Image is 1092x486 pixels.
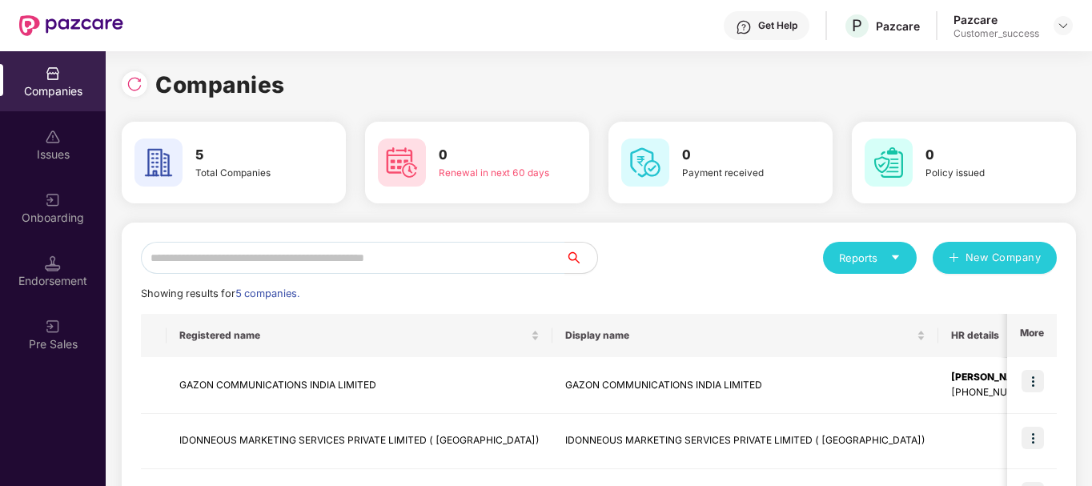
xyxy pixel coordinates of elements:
img: svg+xml;base64,PHN2ZyB3aWR0aD0iMjAiIGhlaWdodD0iMjAiIHZpZXdCb3g9IjAgMCAyMCAyMCIgZmlsbD0ibm9uZSIgeG... [45,192,61,208]
img: icon [1022,370,1044,392]
img: svg+xml;base64,PHN2ZyBpZD0iSGVscC0zMngzMiIgeG1sbnM9Imh0dHA6Ly93d3cudzMub3JnLzIwMDAvc3ZnIiB3aWR0aD... [736,19,752,35]
span: caret-down [890,252,901,263]
span: P [852,16,862,35]
h1: Companies [155,67,285,102]
span: plus [949,252,959,265]
img: svg+xml;base64,PHN2ZyB4bWxucz0iaHR0cDovL3d3dy53My5vcmcvMjAwMC9zdmciIHdpZHRoPSI2MCIgaGVpZ2h0PSI2MC... [865,139,913,187]
th: More [1007,314,1057,357]
h3: 5 [195,145,306,166]
h3: 0 [925,145,1036,166]
div: Total Companies [195,166,306,180]
img: svg+xml;base64,PHN2ZyBpZD0iRHJvcGRvd24tMzJ4MzIiIHhtbG5zPSJodHRwOi8vd3d3LnczLm9yZy8yMDAwL3N2ZyIgd2... [1057,19,1070,32]
span: Registered name [179,329,528,342]
img: svg+xml;base64,PHN2ZyBpZD0iUmVsb2FkLTMyeDMyIiB4bWxucz0iaHR0cDovL3d3dy53My5vcmcvMjAwMC9zdmciIHdpZH... [126,76,143,92]
div: Renewal in next 60 days [439,166,549,180]
th: Display name [552,314,938,357]
img: svg+xml;base64,PHN2ZyB4bWxucz0iaHR0cDovL3d3dy53My5vcmcvMjAwMC9zdmciIHdpZHRoPSI2MCIgaGVpZ2h0PSI2MC... [378,139,426,187]
div: Policy issued [925,166,1036,180]
span: Showing results for [141,287,299,299]
span: New Company [966,250,1042,266]
td: IDONNEOUS MARKETING SERVICES PRIVATE LIMITED ( [GEOGRAPHIC_DATA]) [552,414,938,469]
div: Customer_success [953,27,1039,40]
img: svg+xml;base64,PHN2ZyB4bWxucz0iaHR0cDovL3d3dy53My5vcmcvMjAwMC9zdmciIHdpZHRoPSI2MCIgaGVpZ2h0PSI2MC... [621,139,669,187]
img: svg+xml;base64,PHN2ZyBpZD0iSXNzdWVzX2Rpc2FibGVkIiB4bWxucz0iaHR0cDovL3d3dy53My5vcmcvMjAwMC9zdmciIH... [45,129,61,145]
button: search [564,242,598,274]
div: Payment received [682,166,793,180]
img: svg+xml;base64,PHN2ZyBpZD0iQ29tcGFuaWVzIiB4bWxucz0iaHR0cDovL3d3dy53My5vcmcvMjAwMC9zdmciIHdpZHRoPS... [45,66,61,82]
img: svg+xml;base64,PHN2ZyB4bWxucz0iaHR0cDovL3d3dy53My5vcmcvMjAwMC9zdmciIHdpZHRoPSI2MCIgaGVpZ2h0PSI2MC... [134,139,183,187]
img: icon [1022,427,1044,449]
img: svg+xml;base64,PHN2ZyB3aWR0aD0iMjAiIGhlaWdodD0iMjAiIHZpZXdCb3g9IjAgMCAyMCAyMCIgZmlsbD0ibm9uZSIgeG... [45,319,61,335]
td: GAZON COMMUNICATIONS INDIA LIMITED [167,357,552,414]
h3: 0 [439,145,549,166]
span: Display name [565,329,913,342]
div: Get Help [758,19,797,32]
span: search [564,251,597,264]
div: Pazcare [953,12,1039,27]
button: plusNew Company [933,242,1057,274]
td: GAZON COMMUNICATIONS INDIA LIMITED [552,357,938,414]
h3: 0 [682,145,793,166]
td: IDONNEOUS MARKETING SERVICES PRIVATE LIMITED ( [GEOGRAPHIC_DATA]) [167,414,552,469]
img: svg+xml;base64,PHN2ZyB3aWR0aD0iMTQuNSIgaGVpZ2h0PSIxNC41IiB2aWV3Qm94PSIwIDAgMTYgMTYiIGZpbGw9Im5vbm... [45,255,61,271]
img: New Pazcare Logo [19,15,123,36]
th: Registered name [167,314,552,357]
div: Reports [839,250,901,266]
div: Pazcare [876,18,920,34]
span: 5 companies. [235,287,299,299]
